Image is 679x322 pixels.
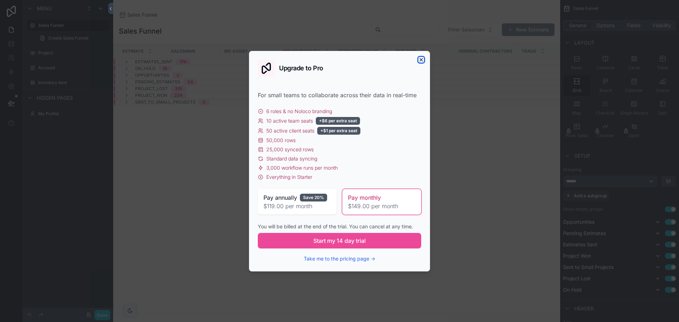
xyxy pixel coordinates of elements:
[266,108,332,115] span: 6 roles & no Noloco branding
[316,117,360,125] div: +$6 per extra seat
[263,202,331,210] span: $119.00 per month
[279,65,323,71] h2: Upgrade to Pro
[313,236,366,245] span: Start my 14 day trial
[317,127,360,135] div: +$1 per extra seat
[258,233,421,248] button: Start my 14 day trial
[266,146,314,153] span: 25,000 synced rows
[266,127,314,134] span: 50 active client seats
[300,194,327,201] div: Save 20%
[266,155,317,162] span: Standard data syncing
[258,223,421,230] div: You will be billed at the end of the trial. You can cancel at any time.
[348,202,416,210] span: $149.00 per month
[304,255,375,262] button: Take me to the pricing page →
[266,137,296,144] span: 50,000 rows
[348,193,381,202] span: Pay monthly
[258,91,421,99] div: For small teams to collaborate across their data in real-time
[263,193,297,202] span: Pay annually
[266,117,313,124] span: 10 active team seats
[266,174,312,181] span: Everything in Starter
[266,164,338,171] span: 3,000 workflow runs per month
